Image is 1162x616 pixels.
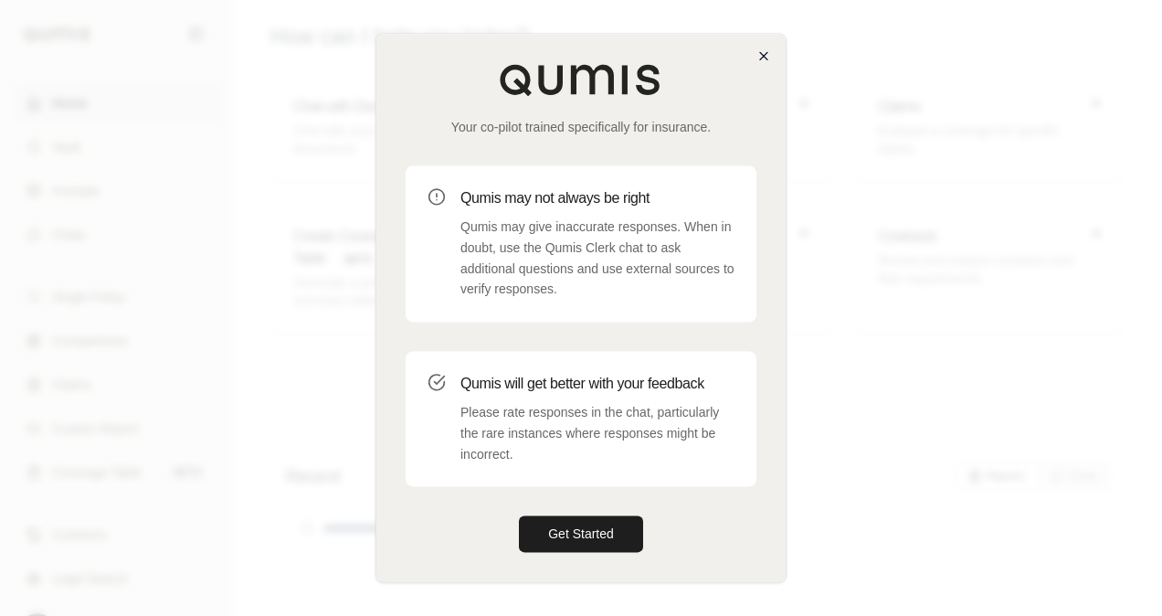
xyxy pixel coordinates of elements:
[519,516,643,553] button: Get Started
[406,118,756,136] p: Your co-pilot trained specifically for insurance.
[499,63,663,96] img: Qumis Logo
[460,373,734,395] h3: Qumis will get better with your feedback
[460,402,734,464] p: Please rate responses in the chat, particularly the rare instances where responses might be incor...
[460,187,734,209] h3: Qumis may not always be right
[460,217,734,300] p: Qumis may give inaccurate responses. When in doubt, use the Qumis Clerk chat to ask additional qu...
